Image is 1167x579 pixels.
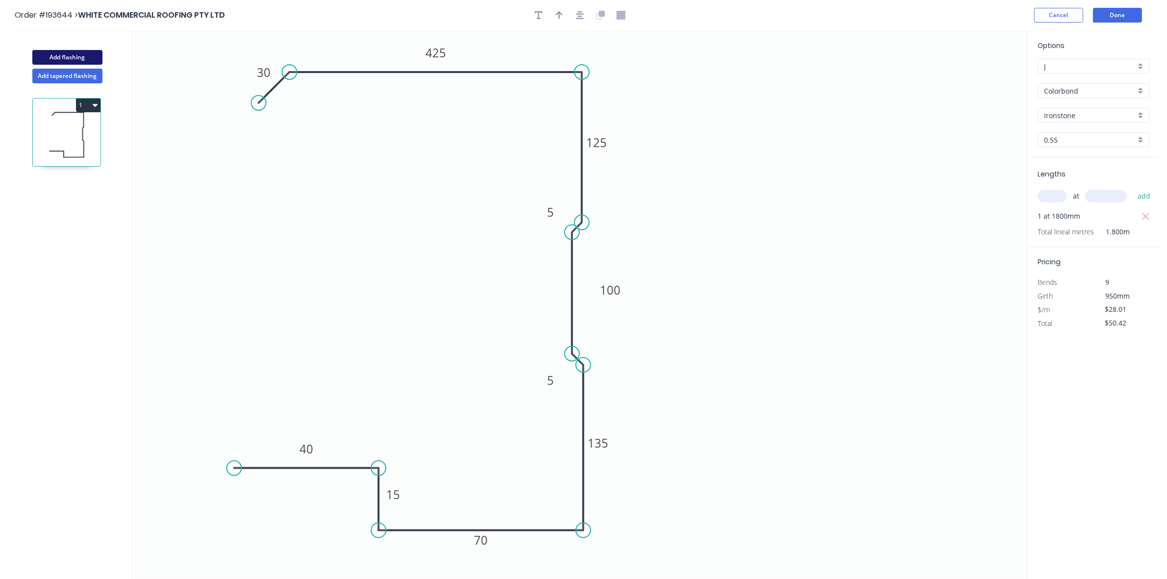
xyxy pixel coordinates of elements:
span: 1.800m [1094,225,1130,239]
tspan: 135 [588,435,608,451]
tspan: 100 [600,282,621,299]
span: Bends [1038,277,1057,287]
button: Done [1093,8,1142,23]
span: Lengths [1038,169,1066,179]
tspan: 5 [547,372,554,388]
span: 9 [1106,277,1110,287]
tspan: 125 [586,134,607,151]
button: Cancel [1034,8,1083,23]
span: Options [1038,41,1065,50]
span: Total lineal metres [1038,225,1094,239]
input: Material [1044,86,1136,96]
span: $/m [1038,305,1050,314]
button: 1 [76,99,100,112]
span: Pricing [1038,257,1061,267]
span: WHITE COMMERCIAL ROOFING PTY LTD [78,9,225,21]
tspan: 5 [547,204,554,220]
tspan: 425 [425,45,446,61]
span: Total [1038,319,1052,328]
span: Order #193644 > [15,9,78,21]
input: Price level [1044,61,1136,72]
tspan: 40 [299,441,313,457]
button: Add tapered flashing [32,69,102,83]
span: at [1073,189,1079,203]
button: add [1133,188,1156,204]
tspan: 30 [257,64,271,80]
button: Add flashing [32,50,102,65]
span: 950mm [1106,291,1130,301]
tspan: 70 [474,532,488,549]
span: Girth [1038,291,1053,301]
span: 1 at 1800mm [1038,209,1080,223]
svg: 0 [132,30,1027,579]
input: Colour [1044,110,1136,121]
tspan: 15 [386,486,400,503]
input: Thickness [1044,135,1136,145]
